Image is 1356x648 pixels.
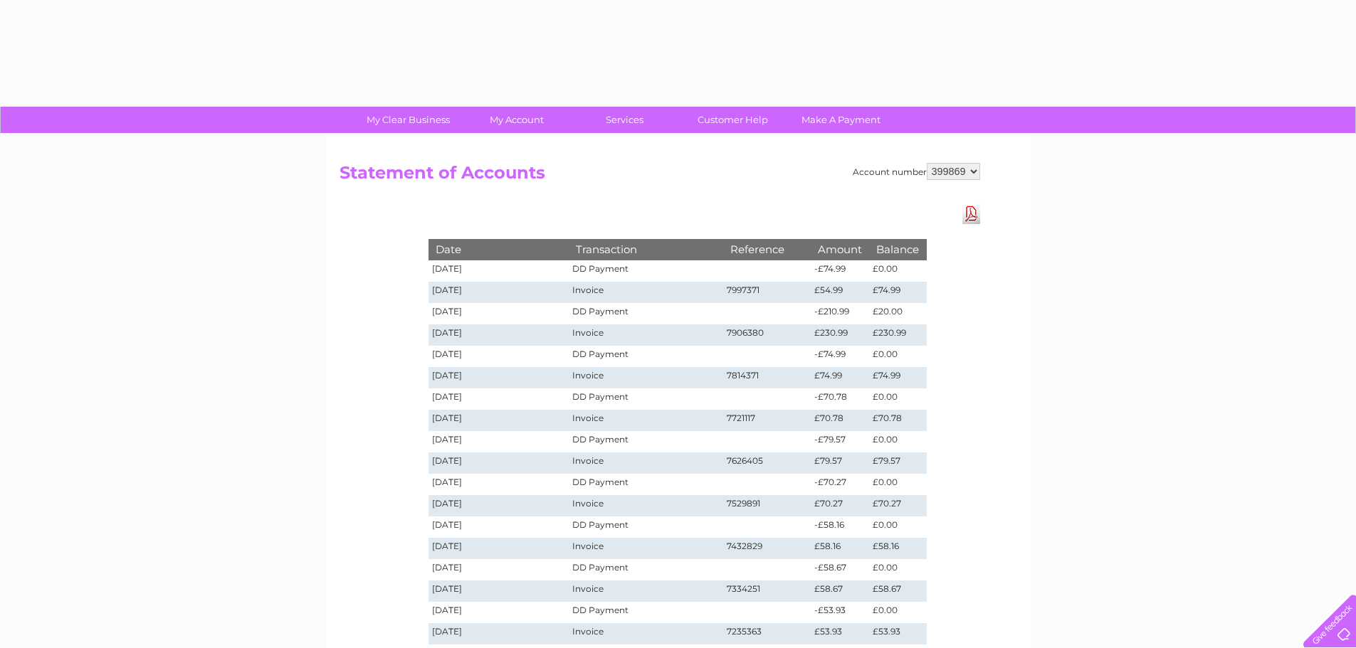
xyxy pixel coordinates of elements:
th: Balance [869,239,926,260]
td: Invoice [569,623,722,644]
td: [DATE] [429,431,569,452]
td: £58.16 [869,538,926,559]
td: 7906380 [723,324,811,346]
td: Invoice [569,580,722,602]
td: DD Payment [569,474,722,495]
td: £0.00 [869,474,926,495]
td: £54.99 [811,282,869,303]
td: 7334251 [723,580,811,602]
td: [DATE] [429,388,569,410]
td: DD Payment [569,516,722,538]
td: 7721117 [723,410,811,431]
td: £74.99 [811,367,869,388]
td: £0.00 [869,388,926,410]
th: Transaction [569,239,722,260]
td: [DATE] [429,260,569,282]
td: DD Payment [569,602,722,623]
td: 7529891 [723,495,811,516]
td: £58.67 [869,580,926,602]
td: 7626405 [723,452,811,474]
td: DD Payment [569,559,722,580]
td: £58.67 [811,580,869,602]
td: DD Payment [569,346,722,367]
td: Invoice [569,324,722,346]
td: -£58.67 [811,559,869,580]
td: £70.78 [869,410,926,431]
td: £79.57 [811,452,869,474]
td: Invoice [569,410,722,431]
td: -£79.57 [811,431,869,452]
td: DD Payment [569,431,722,452]
td: [DATE] [429,623,569,644]
td: 7997371 [723,282,811,303]
td: -£74.99 [811,346,869,367]
td: £0.00 [869,431,926,452]
td: DD Payment [569,303,722,324]
td: [DATE] [429,538,569,559]
td: [DATE] [429,410,569,431]
td: Invoice [569,282,722,303]
td: [DATE] [429,282,569,303]
td: [DATE] [429,602,569,623]
td: -£74.99 [811,260,869,282]
td: £74.99 [869,282,926,303]
td: [DATE] [429,495,569,516]
td: [DATE] [429,559,569,580]
td: -£70.27 [811,474,869,495]
td: £230.99 [811,324,869,346]
td: 7235363 [723,623,811,644]
a: My Clear Business [349,107,467,133]
td: 7432829 [723,538,811,559]
td: DD Payment [569,388,722,410]
div: Account number [853,163,980,180]
td: [DATE] [429,303,569,324]
td: 7814371 [723,367,811,388]
td: [DATE] [429,346,569,367]
td: [DATE] [429,324,569,346]
td: [DATE] [429,516,569,538]
td: [DATE] [429,580,569,602]
td: £20.00 [869,303,926,324]
td: £0.00 [869,260,926,282]
td: £70.27 [869,495,926,516]
h2: Statement of Accounts [340,163,980,190]
td: £58.16 [811,538,869,559]
td: £79.57 [869,452,926,474]
td: £0.00 [869,516,926,538]
td: £0.00 [869,559,926,580]
td: £70.27 [811,495,869,516]
a: Download Pdf [962,203,980,224]
td: £0.00 [869,346,926,367]
td: £230.99 [869,324,926,346]
td: -£210.99 [811,303,869,324]
a: Customer Help [674,107,792,133]
th: Date [429,239,569,260]
th: Amount [811,239,869,260]
td: Invoice [569,452,722,474]
td: £74.99 [869,367,926,388]
td: [DATE] [429,367,569,388]
td: Invoice [569,495,722,516]
td: £70.78 [811,410,869,431]
td: -£53.93 [811,602,869,623]
td: £53.93 [869,623,926,644]
td: [DATE] [429,474,569,495]
td: Invoice [569,367,722,388]
td: [DATE] [429,452,569,474]
td: -£58.16 [811,516,869,538]
td: Invoice [569,538,722,559]
a: Services [566,107,683,133]
td: £0.00 [869,602,926,623]
td: DD Payment [569,260,722,282]
a: My Account [458,107,575,133]
td: £53.93 [811,623,869,644]
th: Reference [723,239,811,260]
td: -£70.78 [811,388,869,410]
a: Make A Payment [782,107,900,133]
